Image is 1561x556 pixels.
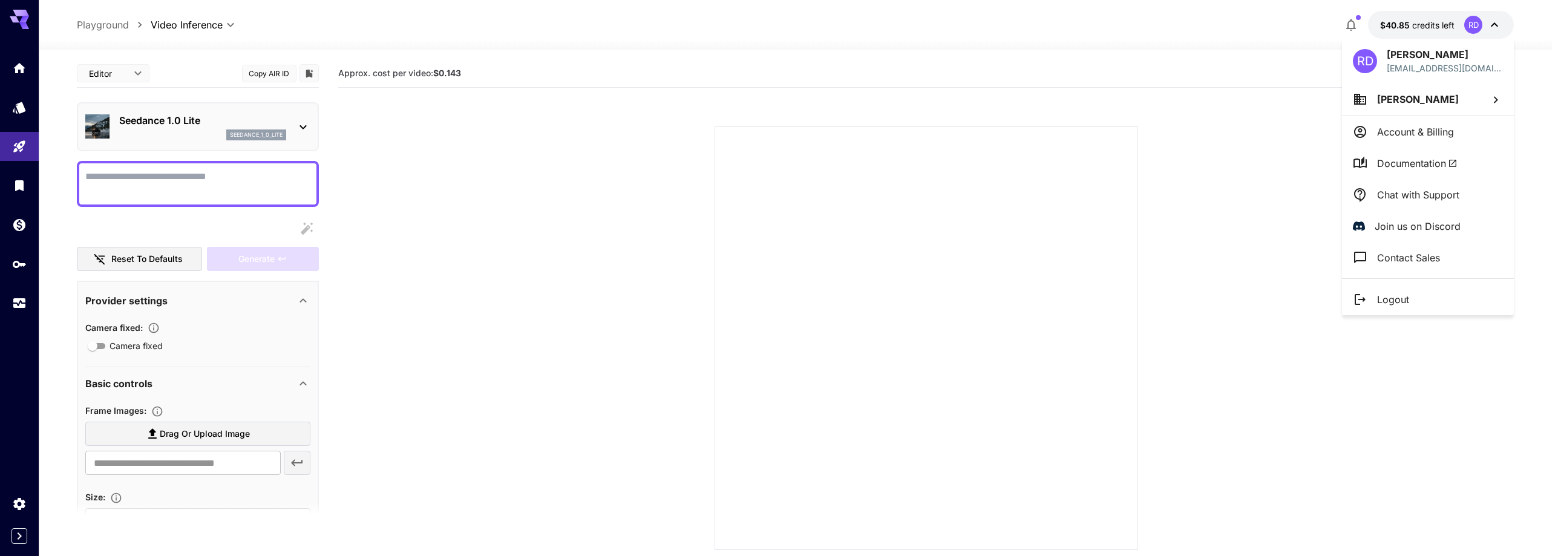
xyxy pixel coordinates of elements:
[1387,62,1503,74] p: [EMAIL_ADDRESS][DOMAIN_NAME]
[1342,83,1514,116] button: [PERSON_NAME]
[1377,125,1454,139] p: Account & Billing
[1377,292,1409,307] p: Logout
[1387,62,1503,74] div: romain@picnosia.com
[1387,47,1503,62] p: [PERSON_NAME]
[1353,49,1377,73] div: RD
[1377,156,1458,171] span: Documentation
[1377,188,1459,202] p: Chat with Support
[1377,250,1440,265] p: Contact Sales
[1375,219,1461,234] p: Join us on Discord
[1377,93,1459,105] span: [PERSON_NAME]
